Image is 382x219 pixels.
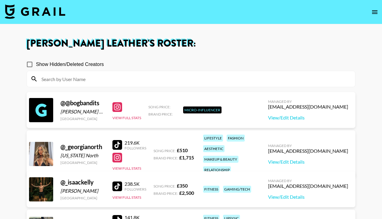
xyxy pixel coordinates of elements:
[112,116,141,120] button: View Full Stats
[369,6,381,18] button: open drawer
[268,99,348,104] div: Managed By
[112,195,141,200] button: View Full Stats
[179,155,194,160] strong: £ 1,715
[154,156,178,160] span: Brand Price:
[177,147,188,153] strong: £ 510
[203,166,231,173] div: relationship
[60,160,105,165] div: [GEOGRAPHIC_DATA]
[60,152,105,159] div: [US_STATE] North
[183,106,222,113] div: Micro-Influencer
[38,74,351,84] input: Search by User Name
[60,196,105,200] div: [GEOGRAPHIC_DATA]
[148,105,170,109] span: Song Price:
[36,61,104,68] span: Show Hidden/Deleted Creators
[268,183,348,189] div: [EMAIL_ADDRESS][DOMAIN_NAME]
[223,186,251,193] div: gaming/tech
[125,187,146,191] div: Followers
[268,159,348,165] a: View/Edit Details
[60,116,105,121] div: [GEOGRAPHIC_DATA]
[154,149,176,153] span: Song Price:
[268,115,348,121] a: View/Edit Details
[148,112,173,116] span: Brand Price:
[268,104,348,110] div: [EMAIL_ADDRESS][DOMAIN_NAME]
[154,184,176,188] span: Song Price:
[203,156,238,163] div: makeup & beauty
[177,183,188,188] strong: £ 350
[60,188,105,194] div: [PERSON_NAME]
[203,145,225,152] div: aesthetic
[179,190,194,196] strong: £ 2,500
[60,109,105,115] div: [PERSON_NAME] & [PERSON_NAME]
[203,135,223,142] div: lifestyle
[154,191,178,196] span: Brand Price:
[125,140,146,146] div: 219.6K
[5,4,65,19] img: Grail Talent
[125,146,146,150] div: Followers
[125,181,146,187] div: 238.5K
[112,166,141,171] button: View Full Stats
[268,178,348,183] div: Managed By
[268,143,348,148] div: Managed By
[268,194,348,200] a: View/Edit Details
[203,186,219,193] div: fitness
[60,99,105,107] div: @ @bogbandits
[227,135,245,142] div: fashion
[60,178,105,186] div: @ _isaackelly
[27,39,355,48] h1: [PERSON_NAME] Leather 's Roster:
[60,143,105,151] div: @ _georgianorth
[268,148,348,154] div: [EMAIL_ADDRESS][DOMAIN_NAME]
